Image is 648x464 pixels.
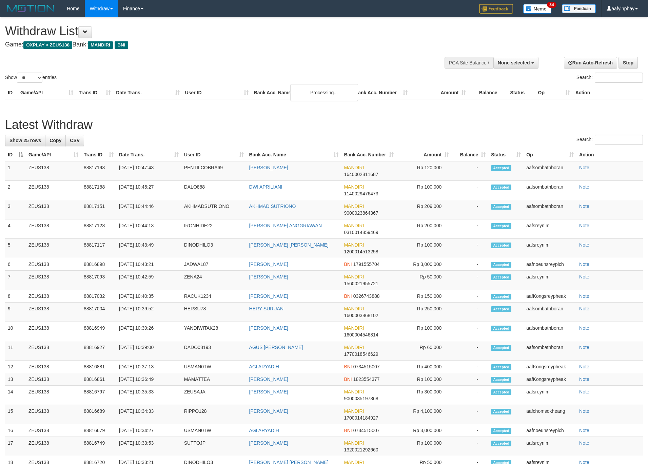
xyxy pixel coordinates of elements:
td: aafchomsokheang [524,405,576,424]
td: Rp 100,000 [396,373,452,386]
td: 17 [5,437,26,456]
button: None selected [493,57,538,69]
span: Copy 1200014513258 to clipboard [344,249,378,254]
a: Note [579,345,589,350]
td: ZEUS138 [26,239,81,258]
td: 1 [5,161,26,181]
td: - [452,161,488,181]
span: Copy 1823554377 to clipboard [353,376,380,382]
th: Amount: activate to sort column ascending [396,149,452,161]
td: [DATE] 10:34:33 [116,405,181,424]
td: [DATE] 10:47:43 [116,161,181,181]
td: 88816749 [81,437,116,456]
label: Search: [576,135,643,145]
td: [DATE] 10:40:35 [116,290,181,303]
td: 13 [5,373,26,386]
a: Show 25 rows [5,135,45,146]
td: Rp 209,000 [396,200,452,219]
span: OXPLAY > ZEUS138 [23,41,72,49]
td: 88816797 [81,386,116,405]
a: [PERSON_NAME] [249,389,288,394]
a: [PERSON_NAME] [249,262,288,267]
td: Rp 400,000 [396,361,452,373]
th: User ID: activate to sort column ascending [181,149,247,161]
td: Rp 60,000 [396,341,452,361]
td: [DATE] 10:43:21 [116,258,181,271]
span: Accepted [491,326,511,331]
span: MANDIRI [344,345,364,350]
span: Copy 0734515007 to clipboard [353,428,380,433]
td: 2 [5,181,26,200]
td: 88816949 [81,322,116,341]
img: Feedback.jpg [479,4,513,14]
td: 88817032 [81,290,116,303]
th: Op: activate to sort column ascending [524,149,576,161]
td: [DATE] 10:35:33 [116,386,181,405]
th: Game/API [18,86,76,99]
a: Note [579,440,589,446]
span: BNI [344,376,352,382]
a: Note [579,325,589,331]
td: aafKongsreypheak [524,373,576,386]
span: Copy 0326743888 to clipboard [353,293,380,299]
span: Accepted [491,165,511,171]
td: Rp 200,000 [396,219,452,239]
td: aafsreynim [524,271,576,290]
td: [DATE] 10:44:13 [116,219,181,239]
td: [DATE] 10:39:26 [116,322,181,341]
span: Copy 1770018546629 to clipboard [344,351,378,357]
td: 10 [5,322,26,341]
a: Copy [45,135,66,146]
span: MANDIRI [344,274,364,279]
span: MANDIRI [344,306,364,311]
td: aafsreynim [524,437,576,456]
td: [DATE] 10:39:52 [116,303,181,322]
td: 16 [5,424,26,437]
span: MANDIRI [344,408,364,414]
td: [DATE] 10:37:13 [116,361,181,373]
td: [DATE] 10:43:49 [116,239,181,258]
a: [PERSON_NAME] [249,408,288,414]
a: [PERSON_NAME] ANGGRIAWAN [249,223,322,228]
td: [DATE] 10:39:00 [116,341,181,361]
a: Note [579,376,589,382]
span: Copy 1600004546814 to clipboard [344,332,378,337]
td: ZEUS138 [26,219,81,239]
td: 12 [5,361,26,373]
td: Rp 100,000 [396,437,452,456]
td: - [452,200,488,219]
td: - [452,258,488,271]
a: Stop [618,57,638,69]
td: MAMATTEA [181,373,247,386]
td: DINODHILO3 [181,239,247,258]
span: Accepted [491,428,511,434]
span: MANDIRI [344,184,364,190]
span: Copy 1140029476473 to clipboard [344,191,378,196]
span: BNI [115,41,128,49]
span: MANDIRI [344,242,364,248]
span: Accepted [491,262,511,268]
th: Bank Acc. Name [251,86,352,99]
a: Note [579,274,589,279]
td: - [452,219,488,239]
a: [PERSON_NAME] [249,376,288,382]
span: Copy 1600003868102 to clipboard [344,313,378,318]
td: - [452,181,488,200]
td: 88817128 [81,219,116,239]
span: Copy 0310014859469 to clipboard [344,230,378,235]
td: 88816679 [81,424,116,437]
a: Note [579,306,589,311]
td: aafnoeunsreypich [524,424,576,437]
td: 88817004 [81,303,116,322]
span: BNI [344,262,352,267]
td: - [452,424,488,437]
td: [DATE] 10:33:53 [116,437,181,456]
a: Note [579,408,589,414]
td: - [452,271,488,290]
a: Note [579,242,589,248]
td: 8 [5,290,26,303]
span: BNI [344,364,352,369]
td: 15 [5,405,26,424]
span: Copy 1560021955721 to clipboard [344,281,378,286]
td: ZEUS138 [26,271,81,290]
